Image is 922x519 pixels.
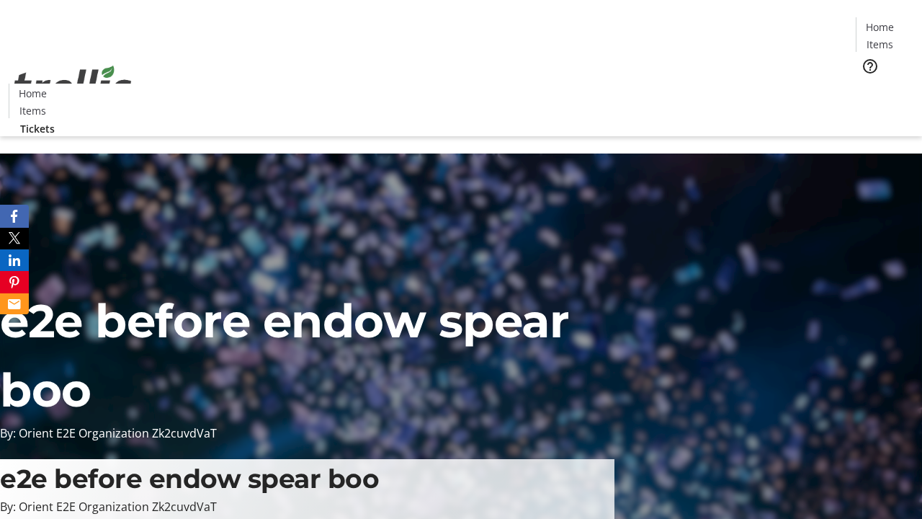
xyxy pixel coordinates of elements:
[9,121,66,136] a: Tickets
[19,103,46,118] span: Items
[867,37,893,52] span: Items
[856,19,903,35] a: Home
[9,50,137,122] img: Orient E2E Organization Zk2cuvdVaT's Logo
[856,37,903,52] a: Items
[9,86,55,101] a: Home
[856,84,913,99] a: Tickets
[856,52,885,81] button: Help
[866,19,894,35] span: Home
[9,103,55,118] a: Items
[20,121,55,136] span: Tickets
[867,84,902,99] span: Tickets
[19,86,47,101] span: Home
